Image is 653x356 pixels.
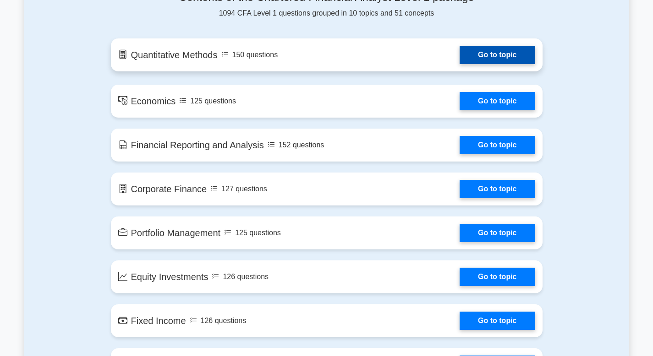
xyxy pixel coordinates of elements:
a: Go to topic [460,180,535,198]
a: Go to topic [460,92,535,110]
a: Go to topic [460,224,535,242]
a: Go to topic [460,46,535,64]
a: Go to topic [460,136,535,154]
a: Go to topic [460,268,535,286]
a: Go to topic [460,312,535,330]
